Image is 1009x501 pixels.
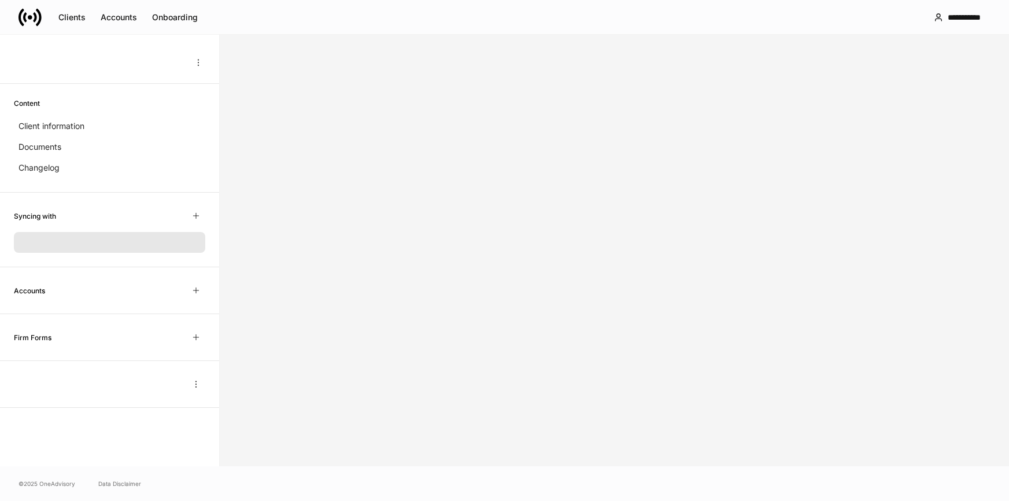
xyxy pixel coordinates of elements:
div: Onboarding [152,12,198,23]
p: Documents [19,141,61,153]
span: © 2025 OneAdvisory [19,479,75,488]
h6: Accounts [14,285,45,296]
a: Client information [14,116,205,137]
h6: Firm Forms [14,332,51,343]
p: Changelog [19,162,60,174]
div: Accounts [101,12,137,23]
a: Data Disclaimer [98,479,141,488]
a: Changelog [14,157,205,178]
button: Clients [51,8,93,27]
a: Documents [14,137,205,157]
h6: Content [14,98,40,109]
button: Accounts [93,8,145,27]
button: Onboarding [145,8,205,27]
p: Client information [19,120,84,132]
h6: Syncing with [14,211,56,222]
div: Clients [58,12,86,23]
